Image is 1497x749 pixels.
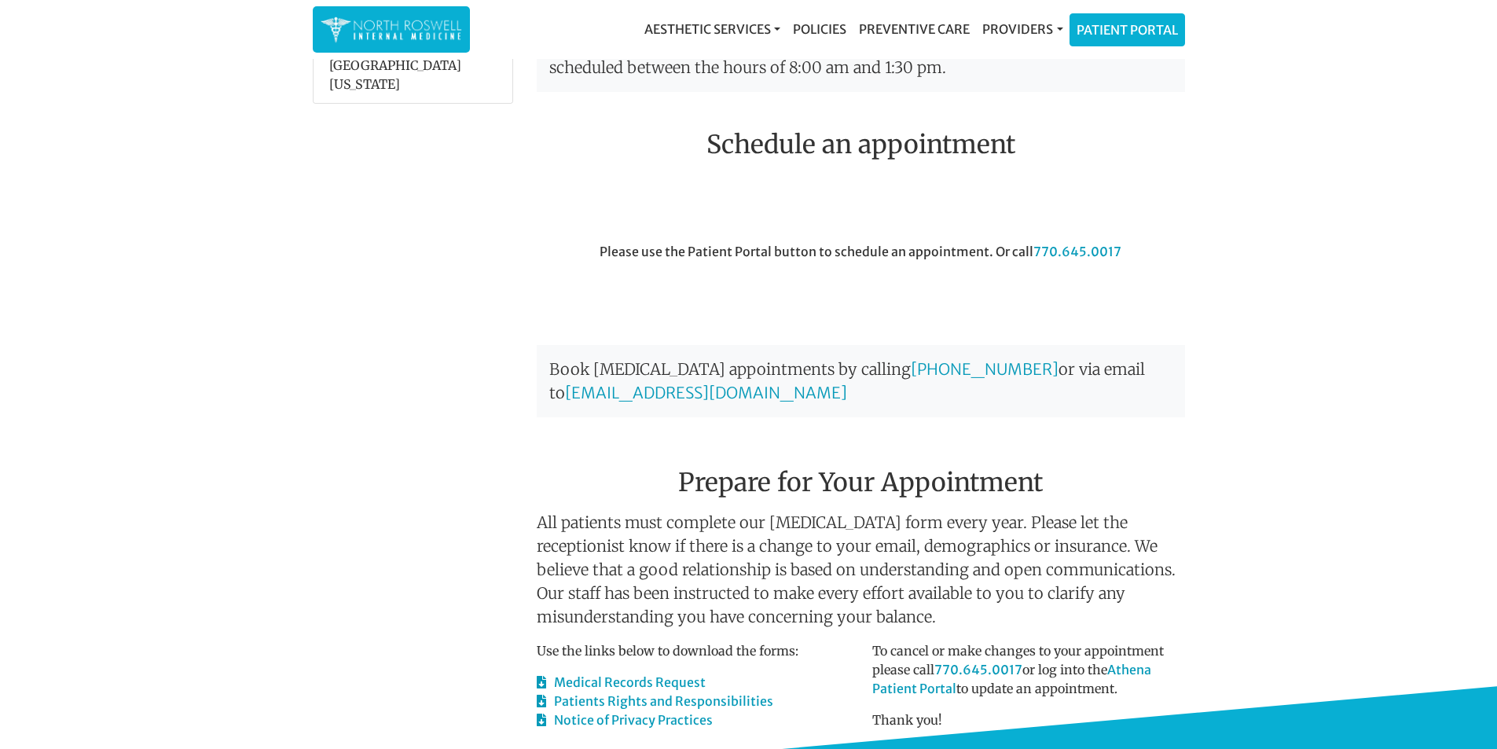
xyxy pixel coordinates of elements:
[525,242,1197,330] div: Please use the Patient Portal button to schedule an appointment. Or call
[872,641,1185,698] p: To cancel or make changes to your appointment please call or log into the to update an appointment.
[1070,14,1184,46] a: Patient Portal
[872,662,1151,696] a: Athena Patient Portal
[537,430,1185,504] h2: Prepare for Your Appointment
[537,130,1185,160] h2: Schedule an appointment
[976,13,1069,45] a: Providers
[314,46,512,103] li: [GEOGRAPHIC_DATA][US_STATE]
[537,345,1185,417] p: Book [MEDICAL_DATA] appointments by calling or via email to
[911,359,1059,379] a: [PHONE_NUMBER]
[537,712,713,728] a: Notice of Privacy Practices
[787,13,853,45] a: Policies
[1033,244,1121,259] a: 770.645.0017
[872,710,1185,729] p: Thank you!
[934,662,1022,677] a: 770.645.0017
[537,511,1185,629] p: All patients must complete our [MEDICAL_DATA] form every year. Please let the receptionist know i...
[537,674,706,690] a: Medical Records Request
[638,13,787,45] a: Aesthetic Services
[853,13,976,45] a: Preventive Care
[537,641,849,660] p: Use the links below to download the forms:
[565,383,847,402] a: [EMAIL_ADDRESS][DOMAIN_NAME]
[537,693,773,709] a: Patients Rights and Responsibilities
[321,14,462,45] img: North Roswell Internal Medicine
